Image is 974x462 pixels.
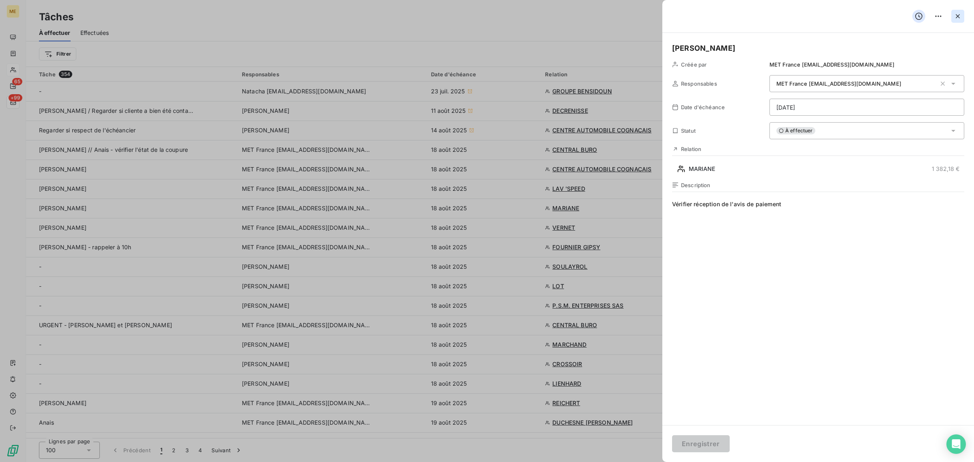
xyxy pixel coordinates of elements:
span: Créée par [681,61,707,68]
div: Open Intercom Messenger [946,434,966,454]
button: MARIANE1 382,18 € [672,162,964,175]
span: 1 382,18 € [932,165,959,173]
span: Statut [681,127,696,134]
input: placeholder [769,99,964,116]
span: Vérifier réception de l'avis de paiement [672,200,964,356]
span: Responsables [681,80,717,87]
h5: [PERSON_NAME] [672,43,964,54]
span: MARIANE [689,165,715,173]
span: MET France [EMAIL_ADDRESS][DOMAIN_NAME] [776,80,901,87]
span: Relation [681,146,701,152]
span: À effectuer [776,127,815,134]
span: Description [681,182,711,188]
span: Date d'échéance [681,104,725,110]
button: Enregistrer [672,435,730,452]
span: MET France [EMAIL_ADDRESS][DOMAIN_NAME] [769,61,894,68]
